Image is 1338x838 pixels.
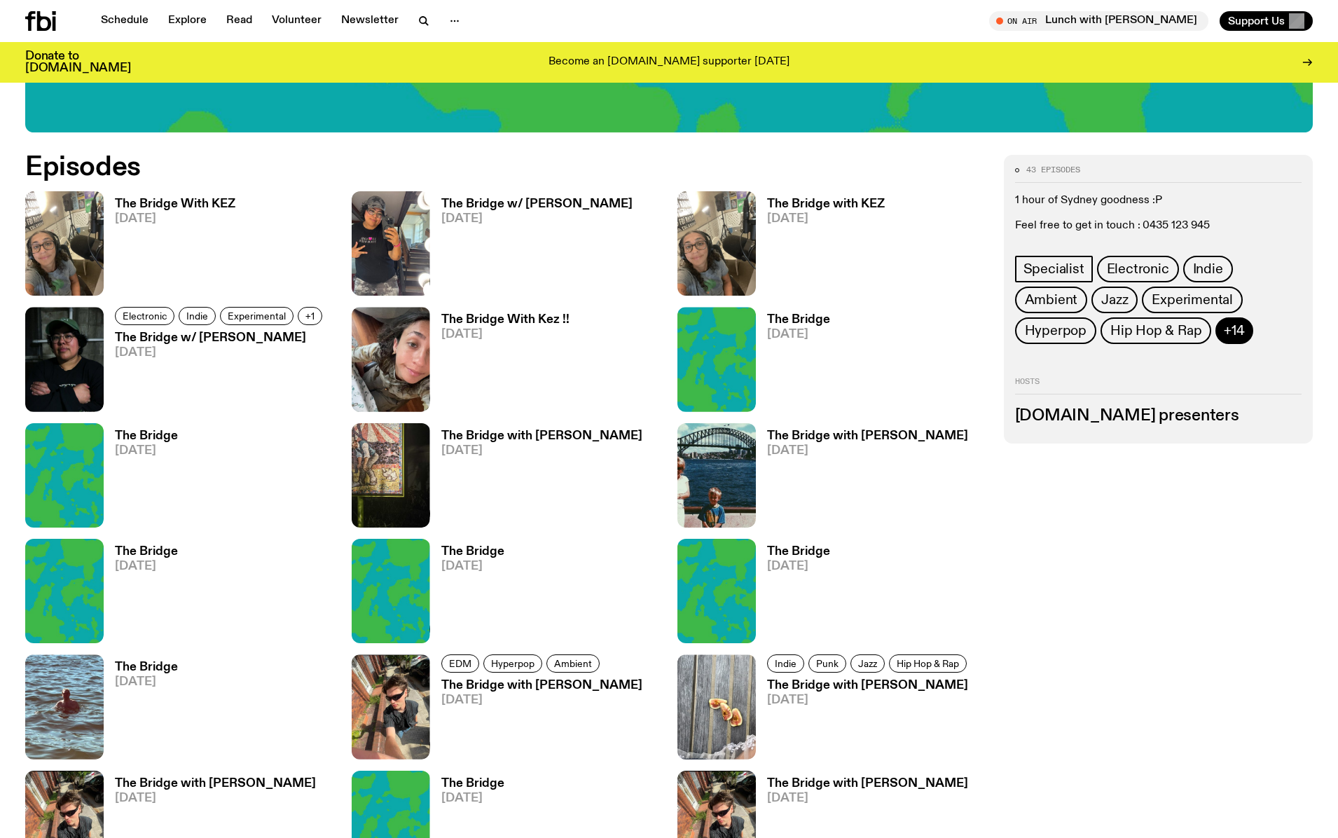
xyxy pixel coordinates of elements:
a: Hip Hop & Rap [889,654,967,673]
span: Jazz [858,659,877,669]
a: The Bridge[DATE] [430,546,504,643]
img: blue and green noise pattern [352,539,430,643]
span: [DATE] [115,676,178,688]
a: The Bridge with [PERSON_NAME][DATE] [756,430,968,528]
h3: The Bridge with [PERSON_NAME] [115,778,316,790]
span: [DATE] [115,792,316,804]
span: [DATE] [767,445,968,457]
h3: The Bridge With KEZ [115,198,235,210]
span: [DATE] [115,445,178,457]
a: The Bridge[DATE] [104,430,178,528]
h3: The Bridge [767,546,830,558]
span: [DATE] [767,561,830,572]
h3: The Bridge with [PERSON_NAME] [441,680,642,692]
span: [DATE] [767,329,830,341]
h3: The Bridge with [PERSON_NAME] [767,778,968,790]
h3: The Bridge [441,778,504,790]
a: Indie [179,307,216,325]
span: Electronic [1107,261,1169,277]
span: Hyperpop [1025,323,1087,338]
a: Ambient [1015,287,1088,313]
a: Specialist [1015,256,1093,282]
h2: Episodes [25,155,878,180]
a: Schedule [92,11,157,31]
a: Indie [767,654,804,673]
span: [DATE] [115,347,326,359]
a: The Bridge w/ [PERSON_NAME][DATE] [430,198,633,296]
button: +14 [1215,317,1253,344]
h3: The Bridge with [PERSON_NAME] [767,430,968,442]
span: [DATE] [115,561,178,572]
span: [DATE] [767,792,968,804]
button: On AirLunch with [PERSON_NAME] [989,11,1208,31]
p: Feel free to get in touch : 0435 123 945 [1015,219,1302,233]
span: [DATE] [441,694,642,706]
a: The Bridge with [PERSON_NAME][DATE] [430,680,642,759]
button: +1 [298,307,322,325]
span: Electronic [123,311,167,322]
a: Indie [1183,256,1233,282]
a: Ambient [546,654,600,673]
span: [DATE] [441,329,570,341]
span: Experimental [228,311,286,322]
h3: The Bridge w/ [PERSON_NAME] [441,198,633,210]
h3: The Bridge with [PERSON_NAME] [767,680,971,692]
img: blue and green noise pattern [677,539,756,643]
a: Electronic [1097,256,1179,282]
a: EDM [441,654,479,673]
p: Become an [DOMAIN_NAME] supporter [DATE] [549,56,789,69]
a: The Bridge With Kez !![DATE] [430,314,570,411]
a: The Bridge with KEZ[DATE] [756,198,885,296]
p: 1 hour of Sydney goodness :P [1015,194,1302,207]
a: The Bridge With KEZ[DATE] [104,198,235,296]
a: Punk [808,654,846,673]
h3: The Bridge with [PERSON_NAME] [441,430,642,442]
a: The Bridge w/ [PERSON_NAME][DATE] [104,332,326,411]
a: The Bridge with [PERSON_NAME][DATE] [756,680,971,759]
a: The Bridge[DATE] [104,661,178,759]
a: Read [218,11,261,31]
button: Support Us [1220,11,1313,31]
span: [DATE] [767,213,885,225]
span: [DATE] [441,792,504,804]
span: Support Us [1228,15,1285,27]
img: blue and green noise pattern [25,539,104,643]
span: Hip Hop & Rap [897,659,959,669]
span: Ambient [554,659,592,669]
h3: The Bridge [115,430,178,442]
span: [DATE] [441,213,633,225]
h3: The Bridge With Kez !! [441,314,570,326]
a: The Bridge[DATE] [756,546,830,643]
h3: The Bridge [115,661,178,673]
span: Hip Hop & Rap [1110,323,1201,338]
span: [DATE] [441,561,504,572]
img: blue and green noise pattern [25,423,104,528]
a: Volunteer [263,11,330,31]
h3: [DOMAIN_NAME] presenters [1015,408,1302,424]
span: Indie [1193,261,1223,277]
span: Specialist [1023,261,1084,277]
a: Electronic [115,307,174,325]
span: Jazz [1101,292,1128,308]
span: +1 [305,311,315,322]
h3: The Bridge [767,314,830,326]
a: Hyperpop [483,654,542,673]
img: three slices of a fig [677,654,756,759]
a: Explore [160,11,215,31]
a: The Bridge[DATE] [756,314,830,411]
a: Newsletter [333,11,407,31]
a: Hyperpop [1015,317,1096,344]
h3: The Bridge [441,546,504,558]
span: [DATE] [767,694,971,706]
span: [DATE] [441,445,642,457]
span: Punk [816,659,839,669]
span: 43 episodes [1026,166,1080,174]
a: Jazz [1091,287,1138,313]
span: EDM [449,659,471,669]
span: [DATE] [115,213,235,225]
a: Experimental [1142,287,1243,313]
img: blue and green noise pattern [677,307,756,411]
h3: Donate to [DOMAIN_NAME] [25,50,131,74]
h3: The Bridge with KEZ [767,198,885,210]
a: Hip Hop & Rap [1101,317,1211,344]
